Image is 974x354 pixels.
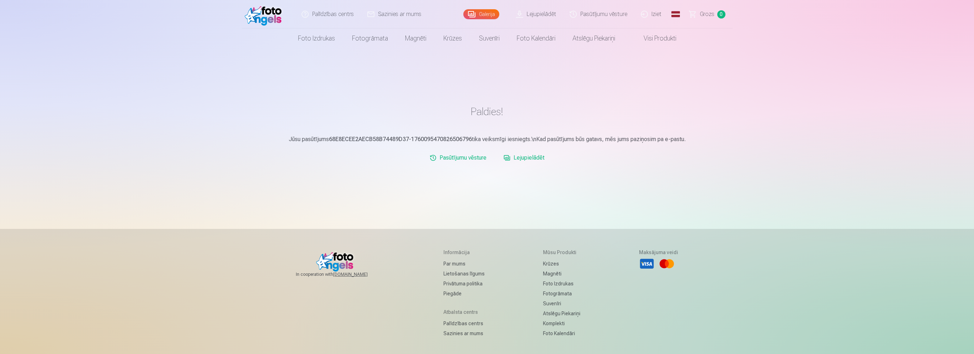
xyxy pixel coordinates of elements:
a: Lietošanas līgums [443,269,485,279]
a: Krūzes [543,259,580,269]
span: 0 [717,10,725,18]
h5: Maksājuma veidi [639,249,678,256]
a: Piegāde [443,289,485,299]
a: Foto izdrukas [543,279,580,289]
a: Komplekti [543,318,580,328]
a: Fotogrāmata [344,28,396,48]
a: Fotogrāmata [543,289,580,299]
h1: Paldies! [280,105,695,118]
a: Atslēgu piekariņi [543,309,580,318]
a: Atslēgu piekariņi [564,28,624,48]
h5: Mūsu produkti [543,249,580,256]
a: Suvenīri [543,299,580,309]
h5: Atbalsta centrs [443,309,485,316]
a: Foto izdrukas [289,28,344,48]
img: /fa1 [245,3,286,26]
a: Foto kalendāri [543,328,580,338]
span: Grozs [700,10,714,18]
a: Foto kalendāri [508,28,564,48]
h5: Informācija [443,249,485,256]
a: Par mums [443,259,485,269]
a: Krūzes [435,28,470,48]
a: [DOMAIN_NAME] [333,272,385,277]
a: Sazinies ar mums [443,328,485,338]
a: Pasūtījumu vēsture [427,151,489,165]
a: Magnēti [543,269,580,279]
a: Galerija [463,9,499,19]
li: Mastercard [659,256,675,272]
li: Visa [639,256,655,272]
a: Lejupielādēt [501,151,547,165]
a: Visi produkti [624,28,685,48]
a: Palīdzības centrs [443,318,485,328]
a: Magnēti [396,28,435,48]
p: Jūsu pasūtījums tika veiksmīgi iesniegts.\nKad pasūtījums būs gatavs, mēs jums paziņosim pa e-pastu. [280,135,695,144]
a: Suvenīri [470,28,508,48]
a: Privātuma politika [443,279,485,289]
b: 68E8ECEE2AECB58B74489D37-1760095470826506796 [329,136,472,143]
span: In cooperation with [296,272,385,277]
